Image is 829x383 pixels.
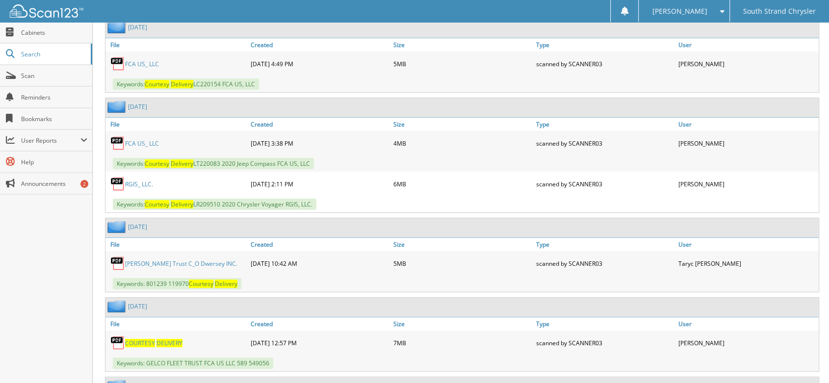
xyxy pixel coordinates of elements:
img: folder2.png [107,221,128,233]
div: [DATE] 2:11 PM [248,174,391,194]
div: 4MB [391,133,534,153]
a: Type [533,118,676,131]
div: 6MB [391,174,534,194]
a: Created [248,118,391,131]
a: Type [533,317,676,331]
span: Search [21,50,86,58]
span: Reminders [21,93,87,102]
a: Type [533,38,676,51]
img: folder2.png [107,300,128,312]
div: scanned by SCANNER03 [533,54,676,74]
img: PDF.png [110,136,125,151]
img: folder2.png [107,101,128,113]
div: [PERSON_NAME] [676,54,819,74]
div: [PERSON_NAME] [676,133,819,153]
iframe: Chat Widget [780,336,829,383]
div: [PERSON_NAME] [676,174,819,194]
a: File [105,118,248,131]
a: Size [391,38,534,51]
div: 5MB [391,254,534,273]
div: [DATE] 4:49 PM [248,54,391,74]
a: File [105,238,248,251]
a: File [105,38,248,51]
span: Keywords: LC220154 FCA US, LLC [113,78,259,90]
span: Courtesy [145,159,169,168]
a: Size [391,317,534,331]
span: Scan [21,72,87,80]
a: RGIS_ LLC. [125,180,153,188]
a: File [105,317,248,331]
a: User [676,118,819,131]
div: scanned by SCANNER03 [533,254,676,273]
a: [DATE] [128,102,147,111]
span: Cabinets [21,28,87,37]
img: PDF.png [110,56,125,71]
div: [DATE] 10:42 AM [248,254,391,273]
span: South Strand Chrysler [743,8,816,14]
span: Keywords: LT220083 2020 Jeep Compass FCA US, LLC [113,158,314,169]
a: [PERSON_NAME] Trust C_O Dwersey INC. [125,259,237,268]
div: scanned by SCANNER03 [533,133,676,153]
img: PDF.png [110,335,125,350]
img: folder2.png [107,21,128,33]
a: User [676,317,819,331]
a: Created [248,238,391,251]
div: 5MB [391,54,534,74]
a: [DATE] [128,23,147,31]
img: PDF.png [110,177,125,191]
a: [DATE] [128,223,147,231]
a: [DATE] [128,302,147,310]
a: Size [391,238,534,251]
div: [PERSON_NAME] [676,333,819,353]
span: COURTESY [125,339,155,347]
a: Created [248,317,391,331]
img: scan123-logo-white.svg [10,4,83,18]
a: FCA US_ LLC [125,139,159,148]
span: Keywords: LR209510 2020 Chrysler Voyager RGIS, LLC. [113,199,316,210]
span: Delivery [171,80,193,88]
span: DELIVERY [156,339,182,347]
a: Type [533,238,676,251]
a: COURTESY DELIVERY [125,339,182,347]
span: Announcements [21,179,87,188]
span: Help [21,158,87,166]
div: 7MB [391,333,534,353]
span: Bookmarks [21,115,87,123]
span: Courtesy [189,280,213,288]
div: Taryc [PERSON_NAME] [676,254,819,273]
img: PDF.png [110,256,125,271]
div: scanned by SCANNER03 [533,333,676,353]
span: Keywords: GELCO FLEET TRUST FCA US LLC 589 549056 [113,357,273,369]
span: Courtesy [145,80,169,88]
a: User [676,38,819,51]
div: scanned by SCANNER03 [533,174,676,194]
span: Delivery [215,280,237,288]
span: Delivery [171,159,193,168]
div: [DATE] 3:38 PM [248,133,391,153]
span: Delivery [171,200,193,208]
a: FCA US_ LLC [125,60,159,68]
span: User Reports [21,136,80,145]
div: [DATE] 12:57 PM [248,333,391,353]
span: Keywords: 801239 119970 [113,278,241,289]
span: [PERSON_NAME] [652,8,707,14]
a: Created [248,38,391,51]
div: 2 [80,180,88,188]
a: Size [391,118,534,131]
span: Courtesy [145,200,169,208]
a: User [676,238,819,251]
